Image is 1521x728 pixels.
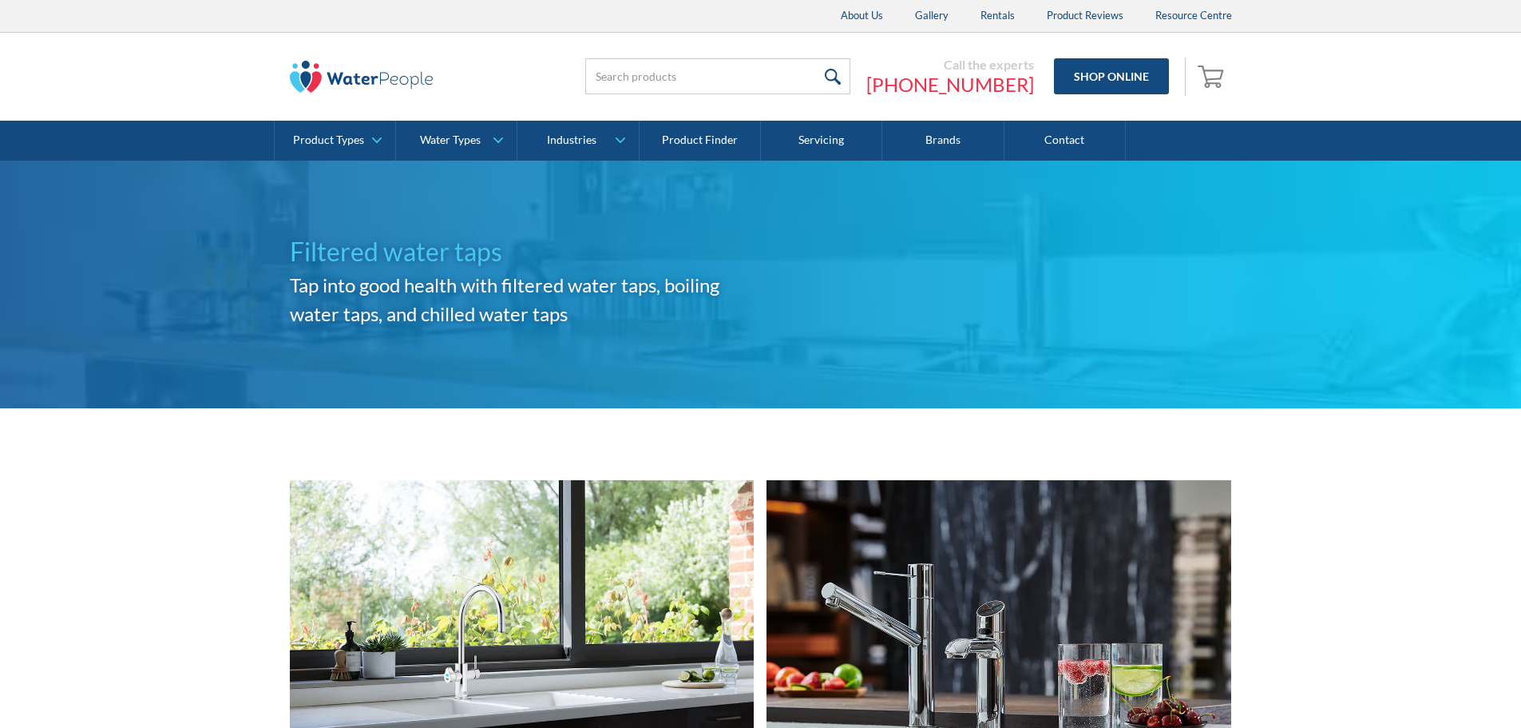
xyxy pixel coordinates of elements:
a: [PHONE_NUMBER] [866,73,1034,97]
a: Servicing [761,121,882,161]
img: shopping cart [1198,63,1228,89]
div: Call the experts [866,57,1034,73]
a: Product Finder [640,121,761,161]
input: Search products [585,58,850,94]
h2: Tap into good health with filtered water taps, boiling water taps, and chilled water taps [290,271,761,328]
div: Water Types [420,133,481,147]
a: Open empty cart [1194,58,1232,96]
a: Industries [517,121,638,161]
a: Shop Online [1054,58,1169,94]
a: Product Types [275,121,395,161]
div: Product Types [293,133,364,147]
h1: Filtered water taps [290,233,761,271]
a: Contact [1004,121,1126,161]
a: Water Types [396,121,517,161]
a: Brands [882,121,1004,161]
div: Industries [547,133,596,147]
img: The Water People [290,61,434,93]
